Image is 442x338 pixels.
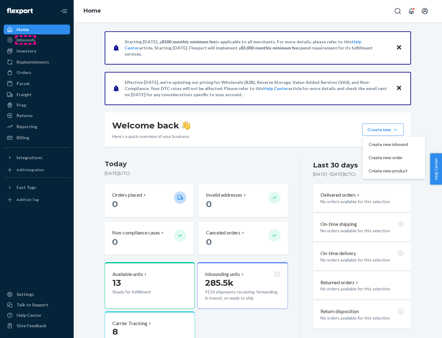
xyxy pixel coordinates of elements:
[419,5,431,17] button: Open account menu
[206,229,240,236] p: Canceled orders
[105,170,288,176] p: [DATE] ( UTC )
[4,122,70,132] a: Reporting
[125,39,390,57] p: Starting [DATE], a is applicable to all merchants. For more details, please refer to this article...
[320,308,359,315] p: Return disposition
[17,197,39,202] div: Add Fast Tag
[241,45,298,50] span: $5,000 monthly minimum fee
[17,323,46,329] div: Give Feedback
[4,300,70,310] a: Talk to Support
[17,112,33,119] div: Returns
[4,25,70,34] a: Home
[17,124,37,130] div: Reporting
[369,169,408,173] span: Create new product
[392,5,404,17] button: Open Search Box
[17,135,29,141] div: Billing
[4,79,70,88] a: Parcel
[313,160,358,170] div: Last 30 days
[4,46,70,56] a: Inventory
[364,164,424,178] button: Create new product
[4,289,70,299] a: Settings
[17,184,36,191] div: Fast Tags
[4,57,70,67] a: Replenishments
[105,262,195,309] button: Available units13Ready for fulfillment
[17,167,44,172] div: Add Integration
[197,262,288,309] button: Inbounding units285.5k9114 shipments receiving, forwarding, in transit, or ready to ship
[17,92,32,98] div: Freight
[206,237,212,247] span: 0
[125,79,390,98] p: Effective [DATE], we're updating our pricing for Wholesale (B2B), Reserve Storage, Value-Added Se...
[313,171,355,177] p: [DATE] - [DATE] ( UTC )
[205,289,280,301] p: 9114 shipments receiving, forwarding, in transit, or ready to ship
[395,84,403,93] button: Close
[112,277,121,288] span: 13
[364,151,424,164] button: Create new order
[17,102,26,108] div: Prep
[4,68,70,77] a: Orders
[112,199,118,209] span: 0
[79,2,106,20] ol: breadcrumbs
[405,5,417,17] button: Open notifications
[362,124,404,136] button: Create newCreate new inboundCreate new orderCreate new product
[4,183,70,192] button: Fast Tags
[112,229,160,236] p: Non-compliance cases
[4,310,70,320] a: Help Center
[4,90,70,100] a: Freight
[4,153,70,163] button: Integrations
[182,121,190,130] img: hand-wave emoji
[430,153,442,185] button: Help Center
[263,86,288,91] a: Help Center
[320,250,356,257] p: On-time delivery
[17,81,29,87] div: Parcel
[105,184,194,217] button: Orders placed 0
[112,271,143,278] p: Available units
[4,133,70,143] a: Billing
[199,222,288,255] button: Canceled orders 0
[4,100,70,110] a: Prep
[369,155,408,160] span: Create new order
[58,5,70,17] button: Close Navigation
[112,326,118,337] span: 8
[83,7,101,14] a: Home
[206,191,242,198] p: Invalid addresses
[320,279,359,286] button: Returned orders
[17,59,49,65] div: Replenishments
[320,315,404,321] p: No orders available for this selection
[199,184,288,217] button: Invalid addresses 0
[17,302,48,308] div: Talk to Support
[395,43,403,52] button: Close
[17,48,36,54] div: Inventory
[205,271,240,278] p: Inbounding units
[364,138,424,151] button: Create new inbound
[112,133,190,140] p: Here’s a quick overview of your business
[112,120,190,131] h1: Welcome back
[7,8,33,14] img: Flexport logo
[320,228,404,234] p: No orders available for this selection
[17,312,41,318] div: Help Center
[4,35,70,45] a: Inbounds
[4,111,70,120] a: Returns
[17,155,42,161] div: Integrations
[17,26,29,33] div: Home
[206,199,212,209] span: 0
[17,69,31,76] div: Orders
[105,222,194,255] button: Non-compliance cases 0
[112,237,118,247] span: 0
[320,286,404,292] p: No orders available for this selection
[112,289,169,295] p: Ready for fulfillment
[320,257,404,263] p: No orders available for this selection
[320,221,357,228] p: On-time shipping
[105,159,288,169] h3: Today
[369,142,408,147] span: Create new inbound
[320,191,361,198] button: Delivered orders
[205,277,234,288] span: 285.5k
[162,39,216,44] span: $500 monthly minimum fee
[17,291,34,297] div: Settings
[17,37,35,43] div: Inbounds
[320,198,404,205] p: No orders available for this selection
[112,320,147,327] p: Carrier Tracking
[4,165,70,175] a: Add Integration
[4,321,70,331] button: Give Feedback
